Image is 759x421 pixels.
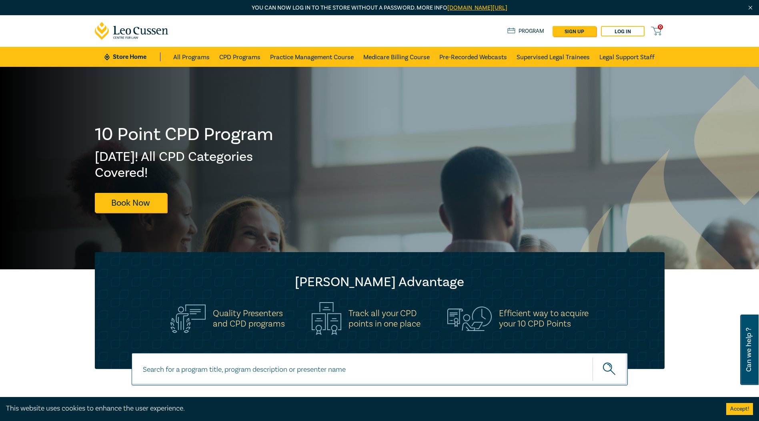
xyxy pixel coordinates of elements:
a: Pre-Recorded Webcasts [439,47,507,67]
a: sign up [553,26,596,36]
a: Program [507,27,545,36]
a: Book Now [95,193,167,213]
h5: Quality Presenters and CPD programs [213,308,285,329]
p: You can now log in to the store without a password. More info [95,4,665,12]
input: Search for a program title, program description or presenter name [132,353,628,385]
a: Legal Support Staff [599,47,655,67]
img: Track all your CPD<br>points in one place [312,302,341,335]
h1: 10 Point CPD Program [95,124,274,145]
img: Quality Presenters<br>and CPD programs [170,305,206,333]
span: Can we help ? [745,319,753,380]
button: Accept cookies [726,403,753,415]
a: Store Home [104,52,160,61]
h5: Track all your CPD points in one place [348,308,421,329]
a: [DOMAIN_NAME][URL] [447,4,507,12]
h5: Efficient way to acquire your 10 CPD Points [499,308,589,329]
img: Close [747,4,754,11]
h2: [DATE]! All CPD Categories Covered! [95,149,274,181]
a: Practice Management Course [270,47,354,67]
a: Log in [601,26,645,36]
a: Supervised Legal Trainees [517,47,590,67]
a: All Programs [173,47,210,67]
span: 0 [658,24,663,30]
img: Efficient way to acquire<br>your 10 CPD Points [447,307,492,331]
div: This website uses cookies to enhance the user experience. [6,403,714,414]
a: Medicare Billing Course [363,47,430,67]
a: CPD Programs [219,47,260,67]
h2: [PERSON_NAME] Advantage [111,274,649,290]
